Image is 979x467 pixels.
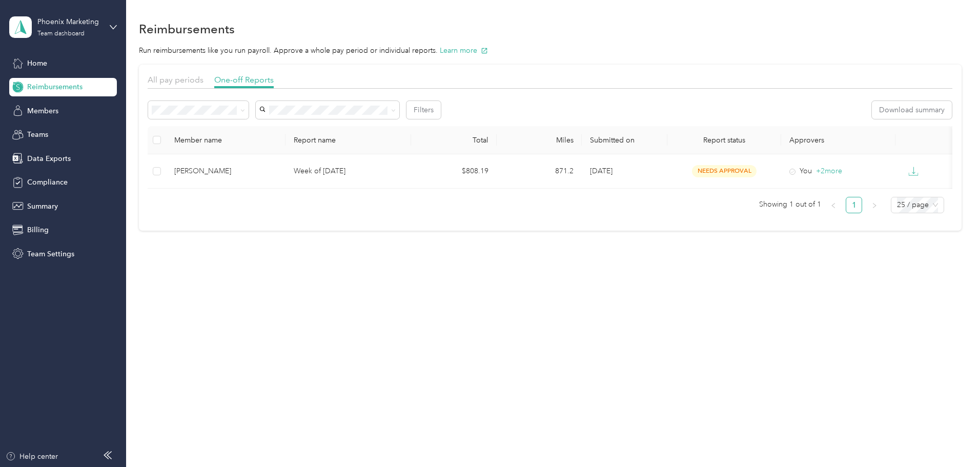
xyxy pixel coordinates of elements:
div: Member name [174,136,277,145]
div: Phoenix Marketing [37,16,101,27]
span: Team Settings [27,249,74,259]
span: One-off Reports [214,75,274,85]
div: You [789,166,887,177]
span: Report status [676,136,773,145]
span: Members [27,106,58,116]
button: Download summary [872,101,952,119]
button: Filters [406,101,441,119]
div: Team dashboard [37,31,85,37]
span: Billing [27,225,49,235]
span: All pay periods [148,75,203,85]
button: Help center [6,451,58,462]
td: 871.2 [497,154,582,189]
span: Reimbursements [27,82,83,92]
button: right [866,197,883,213]
span: right [871,202,878,209]
span: Home [27,58,47,69]
div: Page Size [891,197,944,213]
button: Learn more [440,45,488,56]
li: 1 [846,197,862,213]
span: Compliance [27,177,68,188]
span: Data Exports [27,153,71,164]
th: Approvers [781,126,895,154]
span: needs approval [692,165,757,177]
span: [DATE] [590,167,613,175]
span: + 2 more [816,167,842,175]
th: Report name [285,126,411,154]
div: Miles [505,136,574,145]
h1: Reimbursements [139,24,235,34]
td: $808.19 [411,154,497,189]
div: [PERSON_NAME] [174,166,277,177]
li: Previous Page [825,197,842,213]
div: Total [419,136,488,145]
th: Submitted on [582,126,667,154]
p: Run reimbursements like you run payroll. Approve a whole pay period or individual reports. [139,45,962,56]
iframe: Everlance-gr Chat Button Frame [922,410,979,467]
p: Week of [DATE] [294,166,403,177]
span: Showing 1 out of 1 [759,197,821,212]
a: 1 [846,197,862,213]
span: 25 / page [897,197,938,213]
span: Summary [27,201,58,212]
button: left [825,197,842,213]
span: Teams [27,129,48,140]
li: Next Page [866,197,883,213]
span: left [830,202,837,209]
th: Member name [166,126,285,154]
